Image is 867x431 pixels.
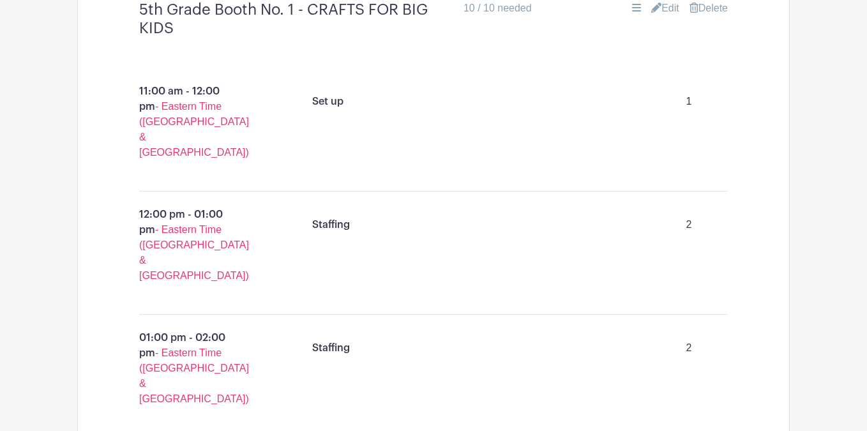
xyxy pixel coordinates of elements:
[660,89,718,114] p: 1
[312,217,350,232] p: Staffing
[109,325,271,412] p: 01:00 pm - 02:00 pm
[660,335,718,361] p: 2
[139,101,249,158] span: - Eastern Time ([GEOGRAPHIC_DATA] & [GEOGRAPHIC_DATA])
[464,1,532,16] div: 10 / 10 needed
[139,347,249,404] span: - Eastern Time ([GEOGRAPHIC_DATA] & [GEOGRAPHIC_DATA])
[109,79,271,165] p: 11:00 am - 12:00 pm
[690,1,728,16] a: Delete
[139,224,249,281] span: - Eastern Time ([GEOGRAPHIC_DATA] & [GEOGRAPHIC_DATA])
[139,1,453,38] h4: 5th Grade Booth No. 1 - CRAFTS FOR BIG KIDS
[109,202,271,289] p: 12:00 pm - 01:00 pm
[660,212,718,238] p: 2
[651,1,679,16] a: Edit
[312,340,350,356] p: Staffing
[312,94,343,109] p: Set up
